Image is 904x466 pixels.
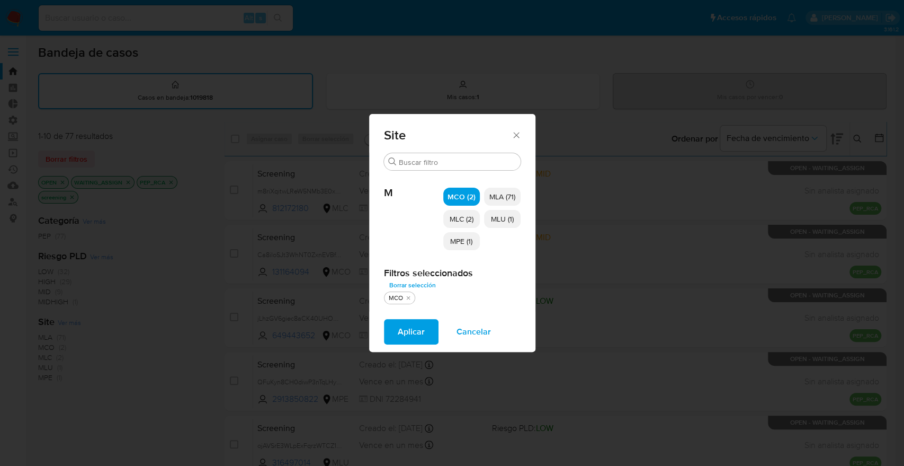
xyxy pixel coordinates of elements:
[489,191,515,202] span: MLA (71)
[450,214,473,224] span: MLC (2)
[384,129,512,142] span: Site
[457,320,491,344] span: Cancelar
[404,294,413,302] button: quitar MCO
[399,157,516,167] input: Buscar filtro
[387,294,405,303] div: MCO
[388,157,397,166] button: Buscar
[484,210,521,228] div: MLU (1)
[443,210,480,228] div: MLC (2)
[384,171,443,199] span: M
[443,319,505,345] button: Cancelar
[511,130,521,139] button: Cerrar
[389,280,436,291] span: Borrar selección
[443,188,480,206] div: MCO (2)
[384,279,441,292] button: Borrar selección
[450,236,472,247] span: MPE (1)
[384,267,521,279] h2: Filtros seleccionados
[484,188,521,206] div: MLA (71)
[398,320,425,344] span: Aplicar
[447,191,476,202] span: MCO (2)
[443,232,480,250] div: MPE (1)
[491,214,514,224] span: MLU (1)
[384,319,438,345] button: Aplicar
